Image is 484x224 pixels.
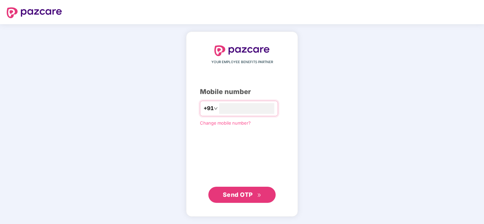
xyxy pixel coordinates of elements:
[214,106,218,110] span: down
[208,187,276,203] button: Send OTPdouble-right
[214,45,270,56] img: logo
[257,193,262,197] span: double-right
[200,87,284,97] div: Mobile number
[7,7,62,18] img: logo
[223,191,253,198] span: Send OTP
[200,120,251,126] a: Change mobile number?
[204,104,214,113] span: +91
[211,59,273,65] span: YOUR EMPLOYEE BENEFITS PARTNER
